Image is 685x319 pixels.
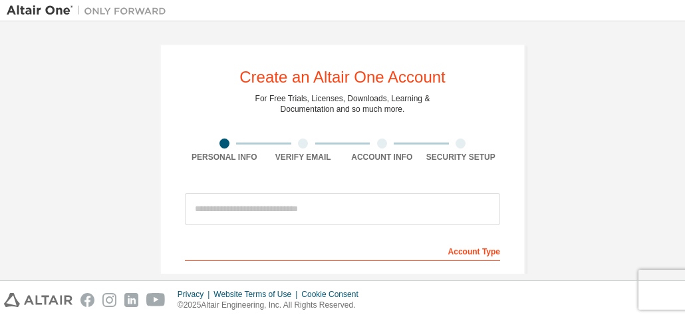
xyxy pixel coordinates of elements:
[264,152,343,162] div: Verify Email
[4,293,72,307] img: altair_logo.svg
[239,69,446,85] div: Create an Altair One Account
[178,289,213,300] div: Privacy
[178,300,366,311] p: © 2025 Altair Engineering, Inc. All Rights Reserved.
[7,4,173,17] img: Altair One
[185,240,500,261] div: Account Type
[124,293,138,307] img: linkedin.svg
[102,293,116,307] img: instagram.svg
[301,289,366,300] div: Cookie Consent
[213,289,301,300] div: Website Terms of Use
[422,152,501,162] div: Security Setup
[146,293,166,307] img: youtube.svg
[255,93,430,115] div: For Free Trials, Licenses, Downloads, Learning & Documentation and so much more.
[185,152,264,162] div: Personal Info
[80,293,94,307] img: facebook.svg
[342,152,422,162] div: Account Info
